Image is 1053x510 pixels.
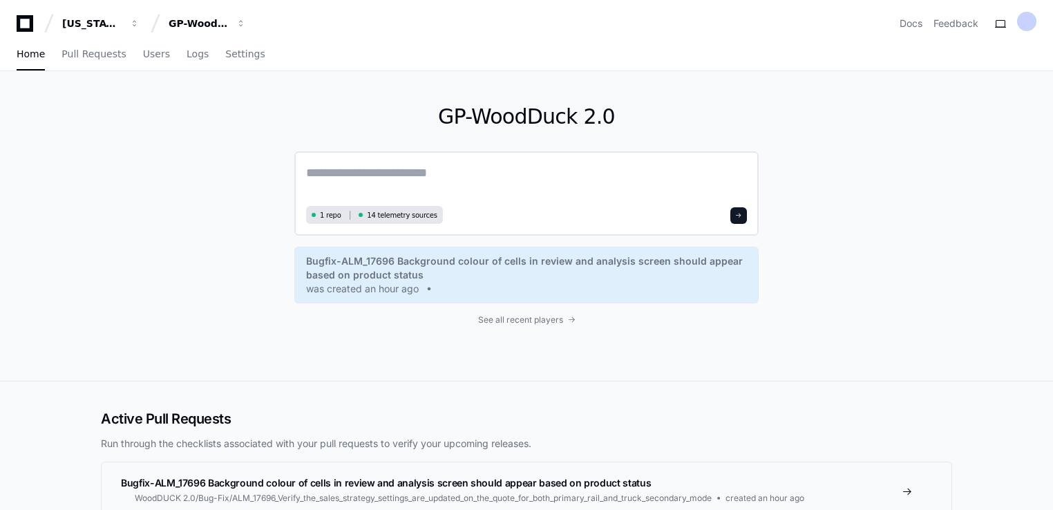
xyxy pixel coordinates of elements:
span: See all recent players [478,314,563,325]
span: 14 telemetry sources [367,210,437,220]
span: created an hour ago [725,493,804,504]
span: Bugfix-ALM_17696 Background colour of cells in review and analysis screen should appear based on ... [306,254,747,282]
span: Pull Requests [61,50,126,58]
span: Users [143,50,170,58]
h2: Active Pull Requests [101,409,952,428]
a: Bugfix-ALM_17696 Background colour of cells in review and analysis screen should appear based on ... [306,254,747,296]
div: [US_STATE] Pacific [62,17,122,30]
a: Home [17,39,45,70]
button: Feedback [933,17,978,30]
a: Docs [900,17,922,30]
a: Pull Requests [61,39,126,70]
span: Settings [225,50,265,58]
h1: GP-WoodDuck 2.0 [294,104,759,129]
button: [US_STATE] Pacific [57,11,145,36]
div: GP-WoodDuck 2.0 [169,17,228,30]
p: Run through the checklists associated with your pull requests to verify your upcoming releases. [101,437,952,451]
a: See all recent players [294,314,759,325]
span: was created an hour ago [306,282,419,296]
a: Users [143,39,170,70]
span: Home [17,50,45,58]
a: Settings [225,39,265,70]
span: 1 repo [320,210,341,220]
button: GP-WoodDuck 2.0 [163,11,252,36]
span: Bugfix-ALM_17696 Background colour of cells in review and analysis screen should appear based on ... [121,477,651,489]
span: WoodDUCK 2.0/Bug-Fix/ALM_17696_Verify_the_sales_strategy_settings_are_updated_on_the_quote_for_bo... [135,493,712,504]
span: Logs [187,50,209,58]
a: Logs [187,39,209,70]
